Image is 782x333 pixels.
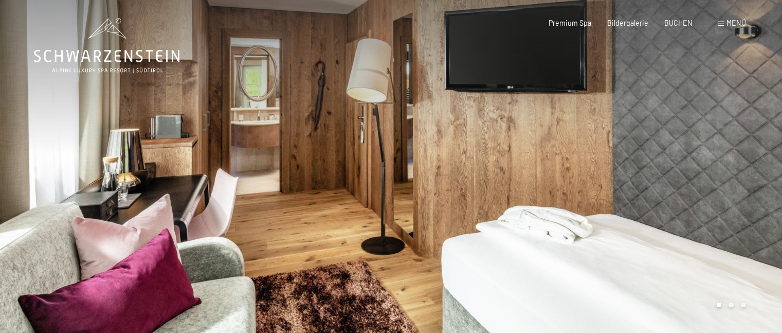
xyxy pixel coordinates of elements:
[726,19,746,27] span: Menü
[607,19,648,27] a: Bildergalerie
[549,19,591,27] a: Premium Spa
[664,19,693,27] a: BUCHEN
